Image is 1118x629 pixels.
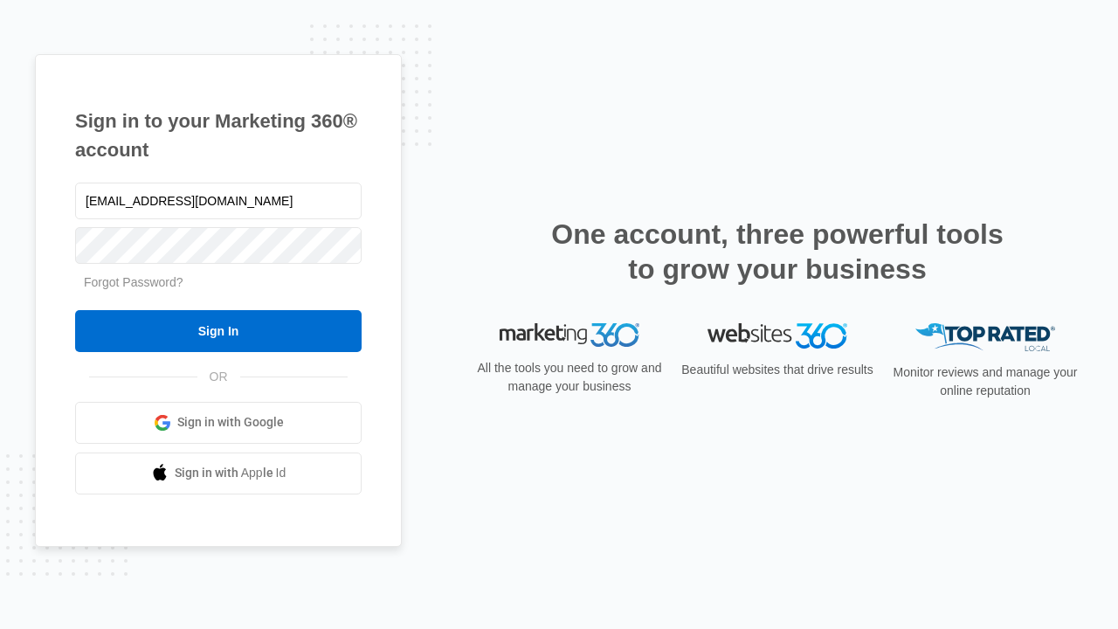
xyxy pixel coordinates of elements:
[915,323,1055,352] img: Top Rated Local
[887,363,1083,400] p: Monitor reviews and manage your online reputation
[177,413,284,432] span: Sign in with Google
[84,275,183,289] a: Forgot Password?
[680,361,875,379] p: Beautiful websites that drive results
[197,368,240,386] span: OR
[75,310,362,352] input: Sign In
[707,323,847,349] img: Websites 360
[175,464,286,482] span: Sign in with Apple Id
[472,359,667,396] p: All the tools you need to grow and manage your business
[75,183,362,219] input: Email
[546,217,1009,287] h2: One account, three powerful tools to grow your business
[75,107,362,164] h1: Sign in to your Marketing 360® account
[75,402,362,444] a: Sign in with Google
[75,453,362,494] a: Sign in with Apple Id
[500,323,639,348] img: Marketing 360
